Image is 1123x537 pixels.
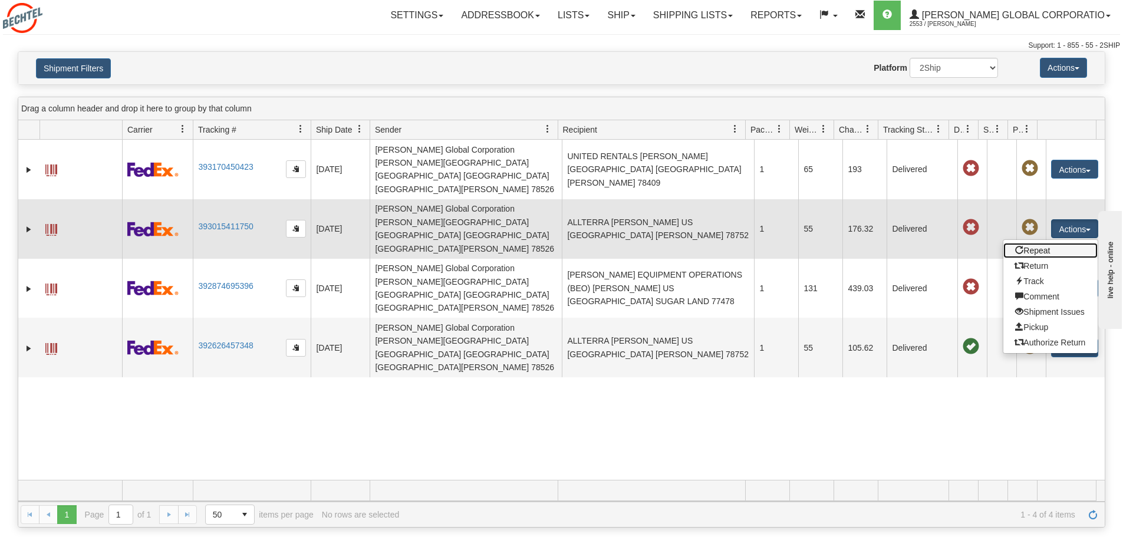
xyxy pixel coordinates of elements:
a: Comment [1003,289,1098,304]
a: Weight filter column settings [814,119,834,139]
td: Delivered [887,140,957,199]
td: [DATE] [311,259,370,318]
a: 393170450423 [198,162,253,172]
button: Actions [1051,160,1098,179]
a: 392874695396 [198,281,253,291]
span: Late [963,160,979,177]
td: 55 [798,199,842,259]
a: Return [1003,258,1098,274]
td: 1 [754,318,798,377]
a: Pickup Status filter column settings [1017,119,1037,139]
a: Label [45,338,57,357]
a: Packages filter column settings [769,119,789,139]
a: Recipient filter column settings [725,119,745,139]
img: 2 - FedEx Express® [127,162,179,177]
td: [PERSON_NAME] Global Corporation [PERSON_NAME][GEOGRAPHIC_DATA] [GEOGRAPHIC_DATA] [GEOGRAPHIC_DAT... [370,318,562,377]
span: Pickup Status [1013,124,1023,136]
div: grid grouping header [18,97,1105,120]
a: Authorize Return [1003,335,1098,350]
span: Charge [839,124,864,136]
a: Tracking # filter column settings [291,119,311,139]
span: Recipient [563,124,597,136]
span: Page of 1 [85,505,152,525]
td: Delivered [887,318,957,377]
button: Shipment Filters [36,58,111,78]
a: Tracking Status filter column settings [928,119,949,139]
td: [DATE] [311,140,370,199]
a: Label [45,278,57,297]
a: Carrier filter column settings [173,119,193,139]
td: 1 [754,259,798,318]
span: 2553 / [PERSON_NAME] [910,18,998,30]
div: Support: 1 - 855 - 55 - 2SHIP [3,41,1120,51]
a: Addressbook [452,1,549,30]
span: Page 1 [57,505,76,524]
a: Refresh [1084,505,1102,524]
a: Label [45,159,57,178]
button: Copy to clipboard [286,160,306,178]
td: [PERSON_NAME] Global Corporation [PERSON_NAME][GEOGRAPHIC_DATA] [GEOGRAPHIC_DATA] [GEOGRAPHIC_DAT... [370,140,562,199]
a: Track [1003,274,1098,289]
td: [PERSON_NAME] Global Corporation [PERSON_NAME][GEOGRAPHIC_DATA] [GEOGRAPHIC_DATA] [GEOGRAPHIC_DAT... [370,259,562,318]
button: Copy to clipboard [286,339,306,357]
a: Delivery Status filter column settings [958,119,978,139]
button: Actions [1051,219,1098,238]
a: Shipment Issues filter column settings [987,119,1007,139]
span: select [235,505,254,524]
td: 193 [842,140,887,199]
a: Expand [23,223,35,235]
a: 393015411750 [198,222,253,231]
span: Shipment Issues [983,124,993,136]
span: Pickup Not Assigned [1022,219,1038,236]
td: 105.62 [842,318,887,377]
span: Weight [795,124,819,136]
button: Actions [1040,58,1087,78]
td: Delivered [887,259,957,318]
a: Label [45,219,57,238]
button: Copy to clipboard [286,220,306,238]
span: items per page [205,505,314,525]
a: Shipment Issues [1003,304,1098,319]
td: ALLTERRA [PERSON_NAME] US [GEOGRAPHIC_DATA] [PERSON_NAME] 78752 [562,199,754,259]
a: Ship [598,1,644,30]
a: Expand [23,342,35,354]
span: 1 - 4 of 4 items [407,510,1075,519]
td: UNITED RENTALS [PERSON_NAME] [GEOGRAPHIC_DATA] [GEOGRAPHIC_DATA] [PERSON_NAME] 78409 [562,140,754,199]
a: Charge filter column settings [858,119,878,139]
td: [PERSON_NAME] EQUIPMENT OPERATIONS (BEO) [PERSON_NAME] US [GEOGRAPHIC_DATA] SUGAR LAND 77478 [562,259,754,318]
a: Expand [23,283,35,295]
a: Reports [742,1,811,30]
td: Delivered [887,199,957,259]
a: Expand [23,164,35,176]
span: Ship Date [316,124,352,136]
td: 176.32 [842,199,887,259]
a: Pickup [1003,319,1098,335]
span: Tracking Status [883,124,934,136]
img: 2 - FedEx Express® [127,281,179,295]
span: [PERSON_NAME] Global Corporatio [919,10,1105,20]
a: [PERSON_NAME] Global Corporatio 2553 / [PERSON_NAME] [901,1,1119,30]
td: [DATE] [311,199,370,259]
img: logo2553.jpg [3,3,42,33]
a: Lists [549,1,598,30]
a: Shipping lists [644,1,742,30]
a: Sender filter column settings [538,119,558,139]
a: Repeat [1003,243,1098,258]
span: Pickup Not Assigned [1022,160,1038,177]
a: 392626457348 [198,341,253,350]
span: Sender [375,124,401,136]
td: 131 [798,259,842,318]
img: 2 - FedEx Express® [127,222,179,236]
span: Tracking # [198,124,236,136]
div: live help - online [9,10,109,19]
span: Delivery Status [954,124,964,136]
button: Copy to clipboard [286,279,306,297]
span: Late [963,219,979,236]
a: Ship Date filter column settings [350,119,370,139]
div: No rows are selected [322,510,400,519]
label: Platform [874,62,907,74]
span: Late [963,279,979,295]
td: 1 [754,199,798,259]
iframe: chat widget [1096,208,1122,328]
td: 1 [754,140,798,199]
